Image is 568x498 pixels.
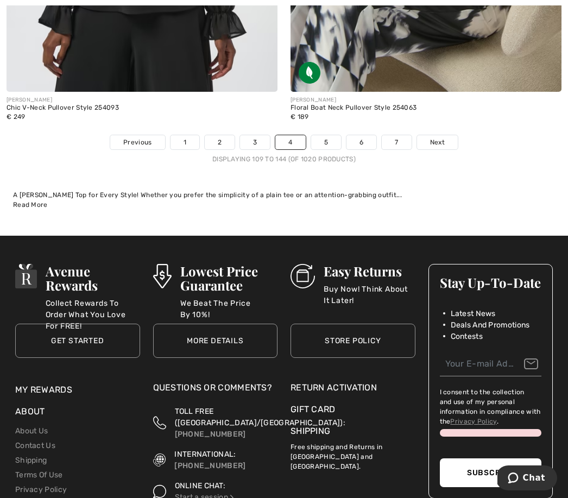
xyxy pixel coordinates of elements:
[291,381,415,394] a: Return Activation
[153,324,278,358] a: More Details
[15,470,63,480] a: Terms Of Use
[382,135,411,149] a: 7
[7,96,277,104] div: [PERSON_NAME]
[7,113,26,121] span: € 249
[205,135,235,149] a: 2
[175,407,345,427] span: TOLL FREE ([GEOGRAPHIC_DATA]/[GEOGRAPHIC_DATA]):
[451,319,530,331] span: Deals And Promotions
[291,113,309,121] span: € 189
[15,441,55,450] a: Contact Us
[123,137,152,147] span: Previous
[311,135,341,149] a: 5
[46,298,140,319] p: Collect Rewards To Order What You Love For FREE!
[15,426,48,436] a: About Us
[299,62,320,84] img: Sustainable Fabric
[153,264,172,288] img: Lowest Price Guarantee
[291,438,415,471] p: Free shipping and Returns in [GEOGRAPHIC_DATA] and [GEOGRAPHIC_DATA].
[497,465,557,493] iframe: Opens a widget where you can chat to one of our agents
[153,449,166,471] img: International
[440,352,542,376] input: Your E-mail Address
[240,135,270,149] a: 3
[153,381,278,400] div: Questions or Comments?
[180,298,277,319] p: We Beat The Price By 10%!
[15,324,140,358] a: Get Started
[275,135,305,149] a: 4
[451,331,483,342] span: Contests
[291,426,330,436] a: Shipping
[175,430,246,439] a: [PHONE_NUMBER]
[15,384,72,395] a: My Rewards
[346,135,376,149] a: 6
[46,264,140,292] h3: Avenue Rewards
[15,485,67,494] a: Privacy Policy
[153,406,166,440] img: Toll Free (Canada/US)
[15,456,47,465] a: Shipping
[324,283,415,305] p: Buy Now! Think About It Later!
[440,458,542,487] button: Subscribe
[324,264,415,278] h3: Easy Returns
[291,324,415,358] a: Store Policy
[430,137,445,147] span: Next
[174,450,236,459] span: INTERNATIONAL:
[451,308,496,319] span: Latest News
[13,201,48,209] span: Read More
[15,405,140,424] div: About
[13,190,555,200] div: A [PERSON_NAME] Top for Every Style! Whether you prefer the simplicity of a plain tee or an atten...
[291,96,561,104] div: [PERSON_NAME]
[175,481,226,490] span: ONLINE CHAT:
[110,135,165,149] a: Previous
[291,403,415,416] a: Gift Card
[291,104,561,112] div: Floral Boat Neck Pullover Style 254063
[291,264,315,288] img: Easy Returns
[15,264,37,288] img: Avenue Rewards
[440,387,542,426] label: I consent to the collection and use of my personal information in compliance with the .
[450,418,496,425] a: Privacy Policy
[174,461,245,470] a: [PHONE_NUMBER]
[171,135,199,149] a: 1
[180,264,277,292] h3: Lowest Price Guarantee
[7,104,277,112] div: Chic V-Neck Pullover Style 254093
[417,135,458,149] a: Next
[440,275,542,289] h3: Stay Up-To-Date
